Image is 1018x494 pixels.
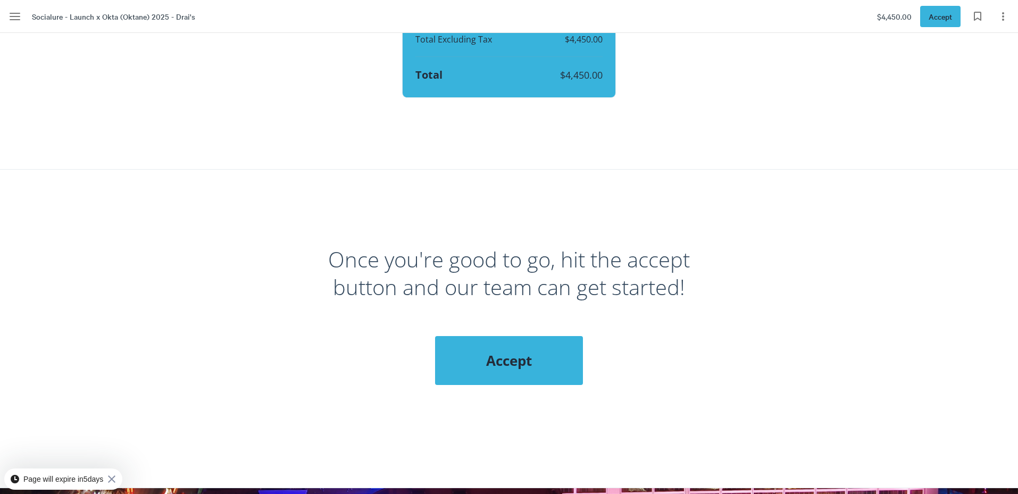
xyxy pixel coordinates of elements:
span: Accept [929,11,952,22]
span: Total Excluding Tax [415,35,527,44]
p: Page will expire in 5 days [21,475,105,483]
span: $4,450.00 [531,35,603,44]
button: Page options [992,6,1014,27]
span: $4,450.00 [560,70,603,80]
span: Total [415,70,443,80]
button: Menu [4,6,26,27]
span: Accept [456,351,562,370]
span: $4,450.00 [877,11,912,22]
span: Socialure - Launch x Okta (Oktane) 2025 - Drai's [32,11,195,22]
h2: Once you're good to go, hit the accept button and our team can get started! [295,246,723,309]
button: Close Expiry Pill [105,473,118,485]
button: Accept [920,6,961,27]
